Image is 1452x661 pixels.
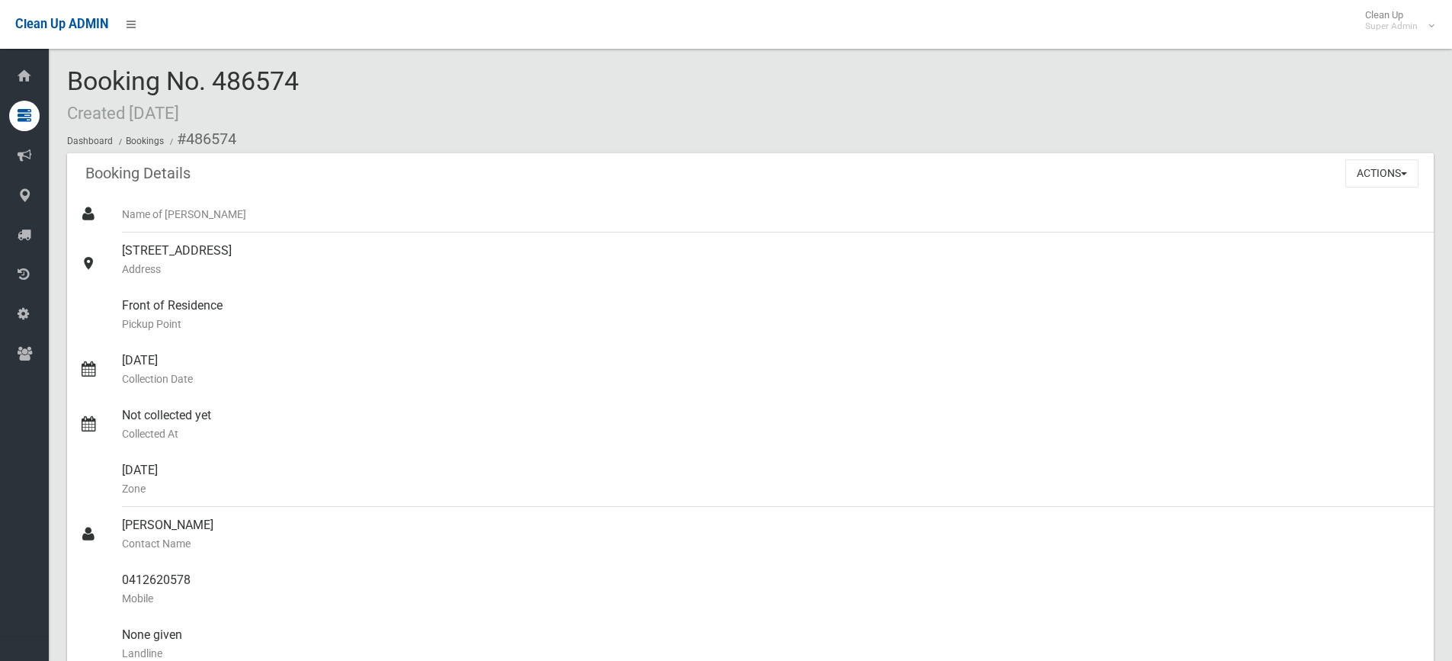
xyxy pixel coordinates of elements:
a: Bookings [126,136,164,146]
small: Zone [122,480,1422,498]
span: Clean Up ADMIN [15,17,108,31]
div: [PERSON_NAME] [122,507,1422,562]
div: [DATE] [122,452,1422,507]
small: Collected At [122,425,1422,443]
small: Contact Name [122,534,1422,553]
div: Front of Residence [122,287,1422,342]
small: Address [122,260,1422,278]
button: Actions [1345,159,1418,188]
div: [DATE] [122,342,1422,397]
small: Mobile [122,589,1422,608]
div: 0412620578 [122,562,1422,617]
div: Not collected yet [122,397,1422,452]
li: #486574 [166,125,236,153]
a: Dashboard [67,136,113,146]
small: Created [DATE] [67,103,179,123]
header: Booking Details [67,159,209,188]
span: Booking No. 486574 [67,66,299,125]
small: Collection Date [122,370,1422,388]
small: Name of [PERSON_NAME] [122,205,1422,223]
span: Clean Up [1357,9,1433,32]
div: [STREET_ADDRESS] [122,233,1422,287]
small: Super Admin [1365,21,1418,32]
small: Pickup Point [122,315,1422,333]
